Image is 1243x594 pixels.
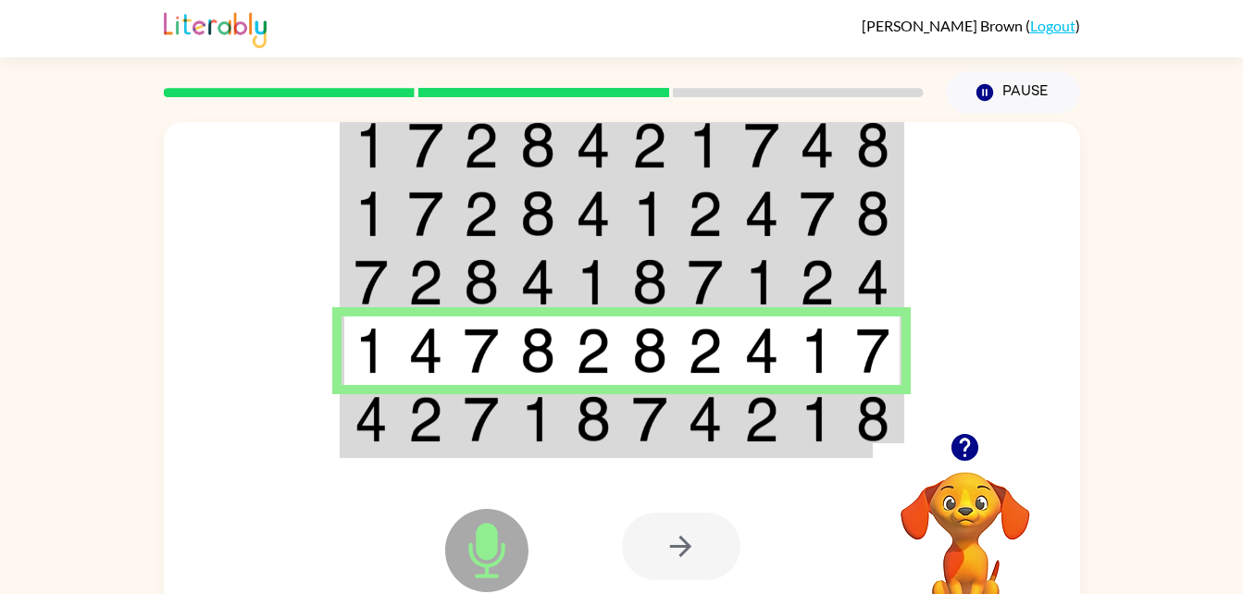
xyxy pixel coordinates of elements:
[354,396,388,442] img: 4
[354,259,388,305] img: 7
[632,122,667,168] img: 2
[576,122,611,168] img: 4
[688,328,723,374] img: 2
[862,17,1025,34] span: [PERSON_NAME] Brown
[688,396,723,442] img: 4
[520,191,555,237] img: 8
[688,259,723,305] img: 7
[354,328,388,374] img: 1
[576,396,611,442] img: 8
[408,259,443,305] img: 2
[800,328,835,374] img: 1
[408,191,443,237] img: 7
[464,122,499,168] img: 2
[520,396,555,442] img: 1
[354,191,388,237] img: 1
[744,122,779,168] img: 7
[800,191,835,237] img: 7
[354,122,388,168] img: 1
[856,259,889,305] img: 4
[520,259,555,305] img: 4
[408,122,443,168] img: 7
[800,396,835,442] img: 1
[632,191,667,237] img: 1
[632,396,667,442] img: 7
[744,328,779,374] img: 4
[862,17,1080,34] div: ( )
[688,191,723,237] img: 2
[856,328,889,374] img: 7
[576,259,611,305] img: 1
[688,122,723,168] img: 1
[856,396,889,442] img: 8
[464,191,499,237] img: 2
[576,191,611,237] img: 4
[520,122,555,168] img: 8
[856,191,889,237] img: 8
[164,7,267,48] img: Literably
[464,259,499,305] img: 8
[408,396,443,442] img: 2
[744,259,779,305] img: 1
[408,328,443,374] img: 4
[632,328,667,374] img: 8
[520,328,555,374] img: 8
[946,71,1080,114] button: Pause
[464,328,499,374] img: 7
[632,259,667,305] img: 8
[800,259,835,305] img: 2
[1030,17,1075,34] a: Logout
[576,328,611,374] img: 2
[744,396,779,442] img: 2
[856,122,889,168] img: 8
[800,122,835,168] img: 4
[744,191,779,237] img: 4
[464,396,499,442] img: 7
